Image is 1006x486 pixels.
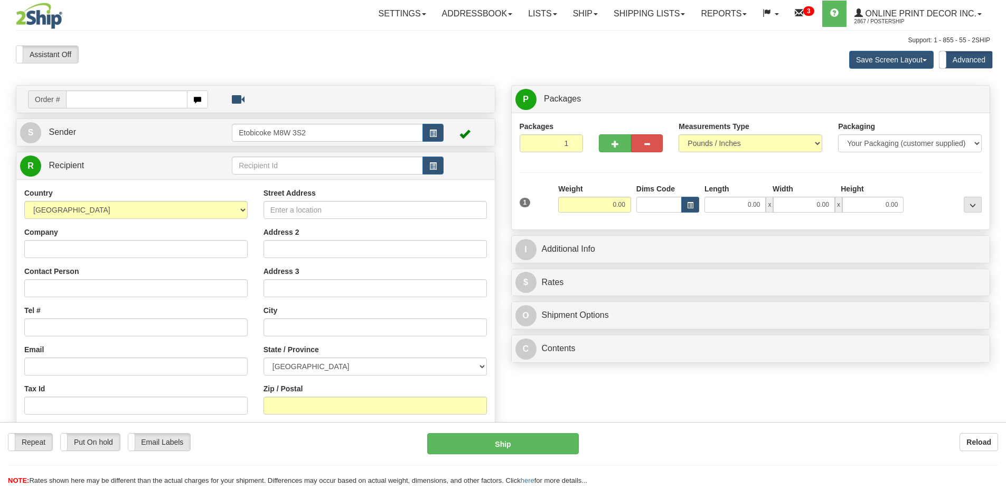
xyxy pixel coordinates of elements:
span: R [20,155,41,177]
a: Reports [693,1,755,27]
span: C [515,338,537,360]
input: Enter a location [264,201,487,219]
a: Online Print Decor Inc. 2867 / PosterShip [847,1,990,27]
label: Measurements Type [679,121,749,132]
label: City [264,305,277,316]
label: Tax Id [24,383,45,394]
label: Packages [520,121,554,132]
span: Recipient [49,161,84,170]
label: Dims Code [636,184,675,194]
label: Company [24,227,58,237]
span: I [515,239,537,260]
button: Ship [427,433,579,454]
label: Advanced [939,51,992,68]
span: 1 [520,198,531,207]
sup: 3 [803,6,814,16]
label: Zip / Postal [264,383,303,394]
span: O [515,305,537,326]
span: Online Print Decor Inc. [863,9,976,18]
label: Tel # [24,305,41,316]
label: Repeat [8,434,52,451]
a: IAdditional Info [515,239,986,260]
a: Ship [565,1,606,27]
span: Packages [544,94,581,103]
a: P Packages [515,88,986,110]
a: OShipment Options [515,305,986,326]
b: Reload [966,438,991,446]
input: Recipient Id [232,157,423,175]
span: Sender [49,127,76,136]
div: Support: 1 - 855 - 55 - 2SHIP [16,36,990,45]
a: $Rates [515,272,986,294]
label: Country [24,188,53,198]
label: Length [704,184,729,194]
button: Reload [960,433,998,451]
label: Width [773,184,793,194]
a: 3 [787,1,822,27]
span: NOTE: [8,476,29,484]
button: Save Screen Layout [849,51,934,69]
a: R Recipient [20,155,209,177]
label: Email Labels [128,434,190,451]
a: Lists [520,1,565,27]
span: x [835,197,842,213]
label: Put On hold [61,434,120,451]
a: CContents [515,338,986,360]
a: S Sender [20,122,232,143]
a: Settings [371,1,434,27]
span: 2867 / PosterShip [854,16,934,27]
span: S [20,122,41,143]
label: Contact Person [24,266,79,277]
label: Packaging [838,121,875,132]
label: Assistant Off [16,46,78,63]
input: Sender Id [232,124,423,142]
img: logo2867.jpg [16,3,62,29]
label: Weight [558,184,582,194]
label: Address 2 [264,227,299,237]
iframe: chat widget [982,189,1005,297]
label: State / Province [264,344,319,355]
a: here [521,476,534,484]
a: Addressbook [434,1,521,27]
a: Shipping lists [606,1,693,27]
span: Order # [28,90,66,108]
label: Email [24,344,44,355]
span: $ [515,272,537,293]
span: P [515,89,537,110]
span: x [766,197,773,213]
label: Street Address [264,188,316,198]
div: ... [964,197,982,213]
label: Address 3 [264,266,299,277]
label: Height [841,184,864,194]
